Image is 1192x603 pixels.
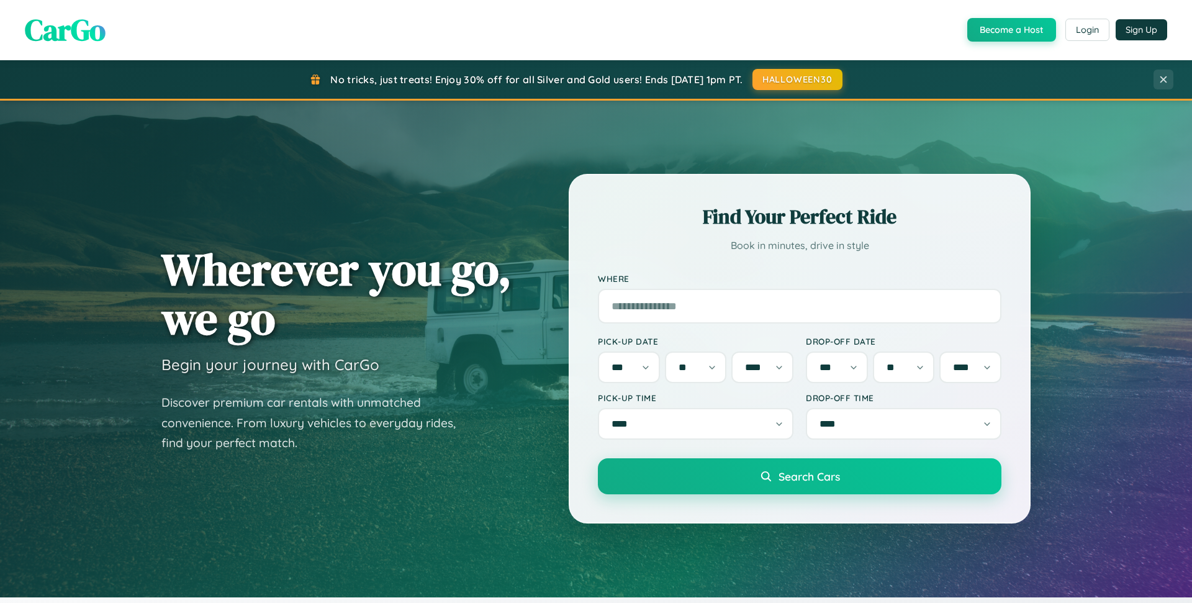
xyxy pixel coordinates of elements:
[598,237,1001,255] p: Book in minutes, drive in style
[806,336,1001,347] label: Drop-off Date
[806,392,1001,403] label: Drop-off Time
[752,69,842,90] button: HALLOWEEN30
[779,469,840,483] span: Search Cars
[598,273,1001,284] label: Where
[598,392,793,403] label: Pick-up Time
[161,245,512,343] h1: Wherever you go, we go
[598,458,1001,494] button: Search Cars
[330,73,743,86] span: No tricks, just treats! Enjoy 30% off for all Silver and Gold users! Ends [DATE] 1pm PT.
[161,392,472,453] p: Discover premium car rentals with unmatched convenience. From luxury vehicles to everyday rides, ...
[967,18,1056,42] button: Become a Host
[1116,19,1167,40] button: Sign Up
[598,336,793,347] label: Pick-up Date
[25,9,106,50] span: CarGo
[161,355,379,374] h3: Begin your journey with CarGo
[1065,19,1109,41] button: Login
[598,203,1001,230] h2: Find Your Perfect Ride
